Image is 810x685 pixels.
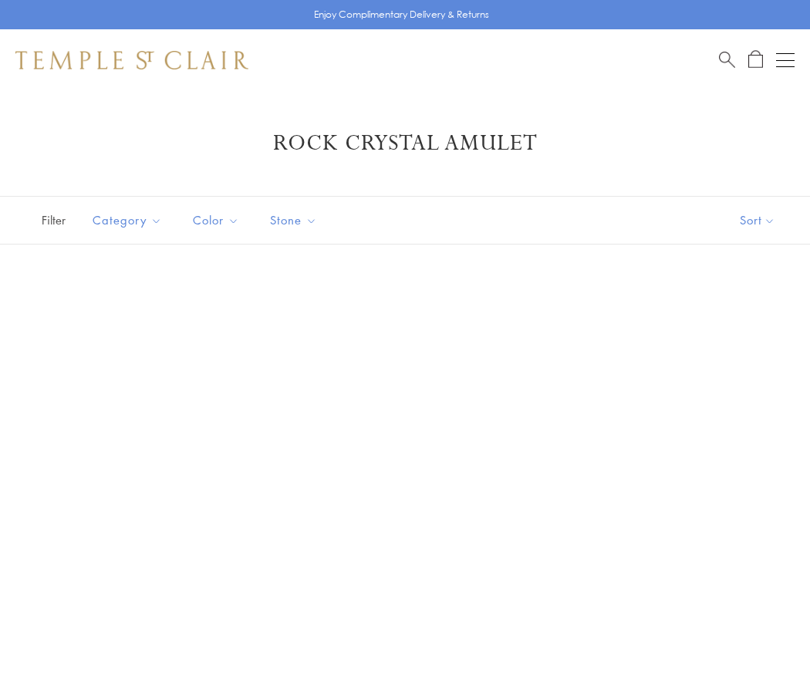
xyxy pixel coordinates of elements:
[15,51,248,69] img: Temple St. Clair
[81,203,174,238] button: Category
[181,203,251,238] button: Color
[39,130,771,157] h1: Rock Crystal Amulet
[262,211,329,230] span: Stone
[705,197,810,244] button: Show sort by
[748,50,763,69] a: Open Shopping Bag
[314,7,489,22] p: Enjoy Complimentary Delivery & Returns
[85,211,174,230] span: Category
[719,50,735,69] a: Search
[258,203,329,238] button: Stone
[776,51,795,69] button: Open navigation
[185,211,251,230] span: Color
